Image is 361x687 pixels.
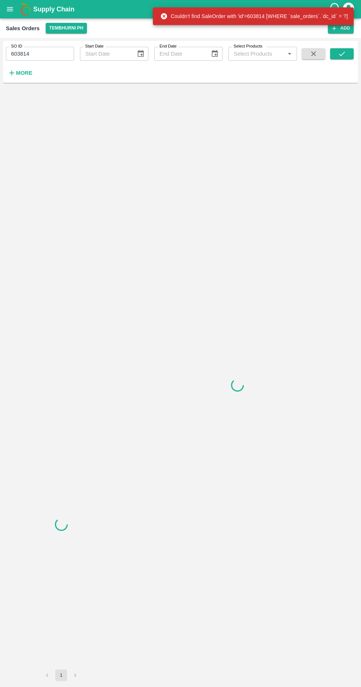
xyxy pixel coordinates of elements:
button: Add [328,23,354,34]
button: Choose date [134,47,148,61]
button: Open [285,49,294,59]
input: Enter SO ID [6,47,74,61]
a: Supply Chain [33,4,329,14]
button: Select DC [46,23,87,34]
input: Select Products [231,49,282,59]
label: Start Date [85,43,104,49]
div: account of current user [342,1,355,17]
button: open drawer [1,1,18,18]
div: Sales Orders [6,24,40,33]
button: Choose date [208,47,222,61]
label: Select Products [234,43,262,49]
input: Start Date [80,47,130,61]
b: Supply Chain [33,6,74,13]
div: customer-support [329,3,342,16]
input: End Date [154,47,205,61]
button: page 1 [55,669,67,681]
nav: pagination navigation [40,669,82,681]
label: SO ID [11,43,22,49]
img: logo [18,2,33,17]
div: Couldn't find SaleOrder with 'id'=603814 [WHERE `sale_orders`.`dc_id` = ?] [160,10,348,23]
button: More [6,67,34,79]
strong: More [16,70,32,76]
label: End Date [160,43,176,49]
